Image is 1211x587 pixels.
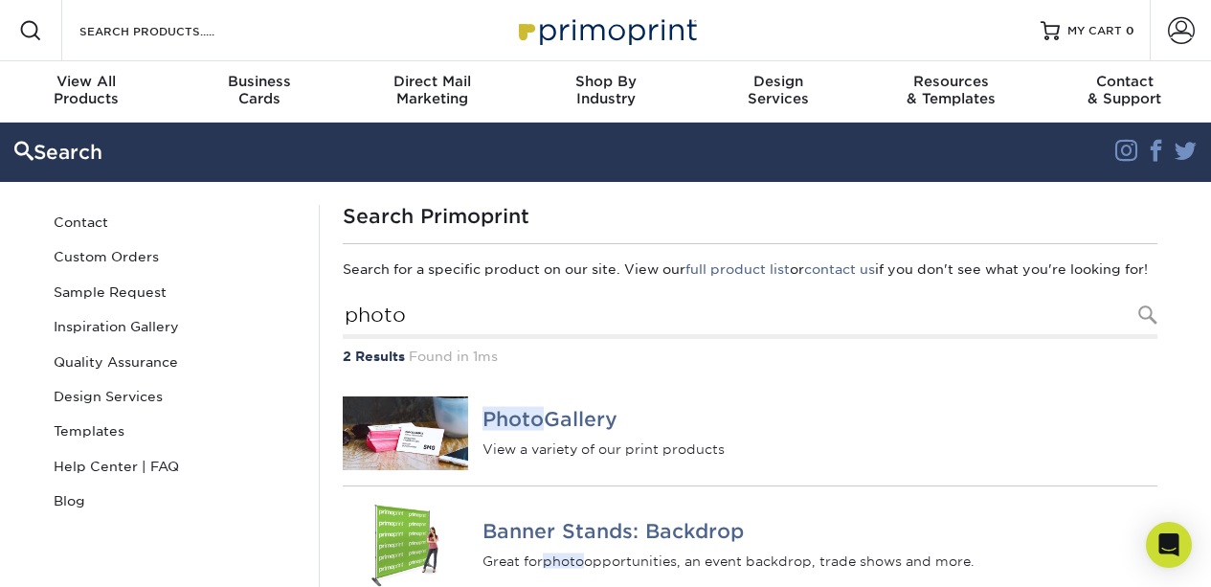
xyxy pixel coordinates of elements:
a: Resources& Templates [865,61,1039,123]
div: Open Intercom Messenger [1146,522,1192,568]
a: Direct MailMarketing [346,61,519,123]
em: Photo [482,407,544,431]
span: Shop By [519,73,692,90]
a: Photo Gallery PhotoGallery View a variety of our print products [343,381,1157,485]
img: Primoprint [510,10,702,51]
div: Cards [173,73,347,107]
img: Photo Gallery [343,396,469,469]
a: Help Center | FAQ [46,449,304,484]
a: Inspiration Gallery [46,309,304,344]
a: Design Services [46,379,304,414]
div: Marketing [346,73,519,107]
a: contact us [804,261,875,277]
input: SEARCH PRODUCTS..... [78,19,264,42]
span: Contact [1038,73,1211,90]
span: Found in 1ms [409,349,498,364]
span: Design [692,73,865,90]
div: & Templates [865,73,1039,107]
a: Contact& Support [1038,61,1211,123]
h1: Search Primoprint [343,205,1157,228]
span: Resources [865,73,1039,90]
div: Industry [519,73,692,107]
a: Contact [46,205,304,239]
div: & Support [1038,73,1211,107]
a: full product list [685,261,790,277]
strong: 2 Results [343,349,405,364]
h4: Gallery [482,408,1156,431]
a: Sample Request [46,275,304,309]
h4: Banner Stands: Backdrop [482,520,1156,543]
span: Direct Mail [346,73,519,90]
em: photo [543,553,584,568]
span: 0 [1126,24,1134,37]
a: Shop ByIndustry [519,61,692,123]
input: Search Products... [343,295,1157,339]
span: Business [173,73,347,90]
a: Templates [46,414,304,448]
p: Search for a specific product on our site. View our or if you don't see what you're looking for! [343,260,1157,279]
span: MY CART [1067,23,1122,39]
a: BusinessCards [173,61,347,123]
div: Services [692,73,865,107]
a: Blog [46,484,304,518]
p: Great for opportunities, an event backdrop, trade shows and more. [482,551,1156,570]
p: View a variety of our print products [482,440,1156,459]
a: Custom Orders [46,239,304,274]
a: DesignServices [692,61,865,123]
a: Quality Assurance [46,345,304,379]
